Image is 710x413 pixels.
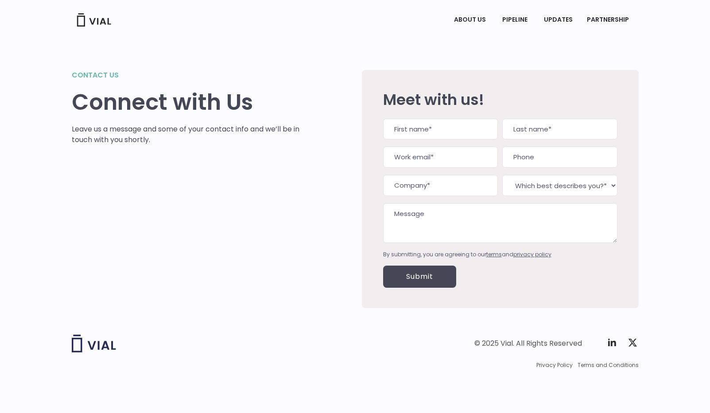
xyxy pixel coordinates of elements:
[383,91,617,108] h2: Meet with us!
[513,251,551,258] a: privacy policy
[72,335,116,352] img: Vial logo wih "Vial" spelled out
[502,119,617,140] input: Last name*
[486,251,502,258] a: terms
[383,119,498,140] input: First name*
[502,147,617,168] input: Phone
[72,89,300,115] h1: Connect with Us
[76,13,112,27] img: Vial Logo
[495,12,536,27] a: PIPELINEMenu Toggle
[536,361,573,369] a: Privacy Policy
[580,12,638,27] a: PARTNERSHIPMenu Toggle
[537,12,579,27] a: UPDATES
[383,266,456,288] input: Submit
[474,339,582,348] div: © 2025 Vial. All Rights Reserved
[447,12,495,27] a: ABOUT USMenu Toggle
[72,124,300,145] p: Leave us a message and some of your contact info and we’ll be in touch with you shortly.
[383,251,617,259] div: By submitting, you are agreeing to our and
[383,147,498,168] input: Work email*
[383,175,498,196] input: Company*
[72,70,300,81] h2: Contact us
[578,361,639,369] a: Terms and Conditions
